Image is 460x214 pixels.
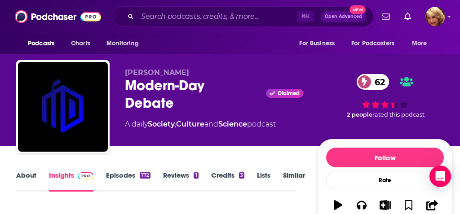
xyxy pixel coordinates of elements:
span: 62 [366,74,389,90]
span: Open Advanced [325,14,362,19]
a: Culture [176,120,204,128]
a: Similar [283,171,305,192]
a: Reviews1 [163,171,198,192]
div: Open Intercom Messenger [429,166,451,187]
a: Lists [257,171,270,192]
a: Show notifications dropdown [401,9,415,24]
a: About [16,171,36,192]
div: A daily podcast [125,119,276,130]
button: open menu [100,35,150,52]
span: Logged in as SuzNiles [425,7,445,26]
a: Credits3 [211,171,244,192]
span: 2 people [347,111,372,118]
img: User Profile [425,7,445,26]
div: 3 [239,172,244,179]
div: 772 [140,172,150,179]
img: Podchaser Pro [78,172,93,179]
a: InsightsPodchaser Pro [49,171,93,192]
input: Search podcasts, credits, & more... [137,9,297,24]
span: New [349,5,366,14]
span: For Business [299,37,335,50]
img: Modern-Day Debate [18,62,108,152]
span: rated this podcast [372,111,425,118]
span: [PERSON_NAME] [125,68,189,77]
span: More [412,37,427,50]
img: Podchaser - Follow, Share and Rate Podcasts [15,8,101,25]
a: Science [218,120,247,128]
button: open menu [406,35,438,52]
div: Search podcasts, credits, & more... [113,6,374,27]
div: Rate [326,171,444,189]
button: open menu [22,35,66,52]
span: Monitoring [106,37,138,50]
a: 62 [357,74,389,90]
a: Charts [65,35,96,52]
div: 62 2 peoplerated this podcast [318,68,452,124]
span: , [175,120,176,128]
button: open menu [293,35,346,52]
button: Follow [326,148,444,167]
span: Claimed [278,91,300,96]
div: 1 [194,172,198,179]
a: Society [148,120,175,128]
button: open menu [345,35,407,52]
span: ⌘ K [297,11,314,22]
a: Episodes772 [106,171,150,192]
span: Podcasts [28,37,54,50]
span: For Podcasters [351,37,394,50]
span: Charts [71,37,90,50]
button: Show profile menu [425,7,445,26]
span: and [204,120,218,128]
button: Open AdvancedNew [321,11,366,22]
a: Show notifications dropdown [378,9,394,24]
